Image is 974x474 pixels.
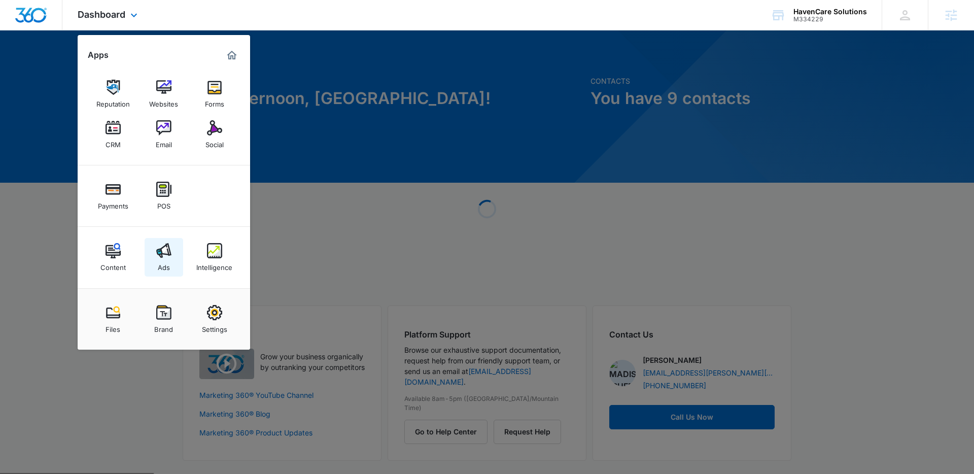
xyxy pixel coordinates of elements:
[96,95,130,108] div: Reputation
[98,197,128,210] div: Payments
[793,16,867,23] div: account id
[78,9,125,20] span: Dashboard
[195,115,234,154] a: Social
[106,320,120,333] div: Files
[145,300,183,338] a: Brand
[16,26,24,35] img: website_grey.svg
[39,60,91,66] div: Domain Overview
[106,136,121,149] div: CRM
[154,320,173,333] div: Brand
[195,238,234,277] a: Intelligence
[195,75,234,113] a: Forms
[195,300,234,338] a: Settings
[26,26,112,35] div: Domain: [DOMAIN_NAME]
[205,95,224,108] div: Forms
[94,177,132,215] a: Payments
[145,238,183,277] a: Ads
[149,95,178,108] div: Websites
[100,258,126,272] div: Content
[16,16,24,24] img: logo_orange.svg
[196,258,232,272] div: Intelligence
[88,50,109,60] h2: Apps
[94,238,132,277] a: Content
[94,115,132,154] a: CRM
[157,197,170,210] div: POS
[28,16,50,24] div: v 4.0.25
[94,75,132,113] a: Reputation
[145,177,183,215] a: POS
[145,75,183,113] a: Websites
[158,258,170,272] div: Ads
[202,320,227,333] div: Settings
[224,47,240,63] a: Marketing 360® Dashboard
[94,300,132,338] a: Files
[101,59,109,67] img: tab_keywords_by_traffic_grey.svg
[27,59,36,67] img: tab_domain_overview_orange.svg
[112,60,171,66] div: Keywords by Traffic
[156,136,172,149] div: Email
[205,136,224,149] div: Social
[145,115,183,154] a: Email
[793,8,867,16] div: account name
